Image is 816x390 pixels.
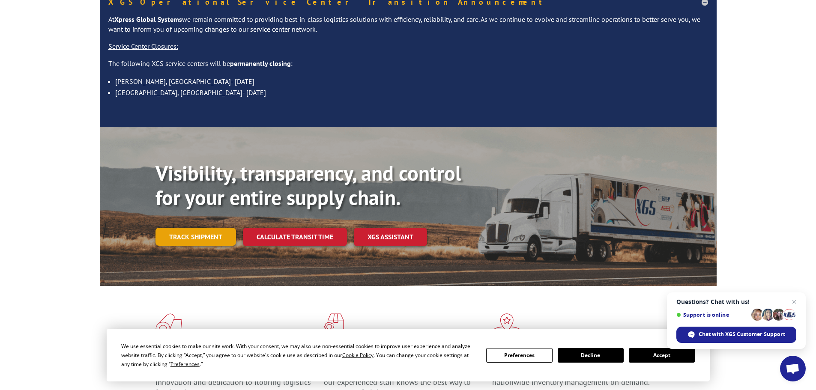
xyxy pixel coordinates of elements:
[324,313,344,336] img: xgs-icon-focused-on-flooring-red
[121,342,476,369] div: We use essential cookies to make our site work. With your consent, we may also use non-essential ...
[170,360,200,368] span: Preferences
[107,329,710,381] div: Cookie Consent Prompt
[230,59,291,68] strong: permanently closing
[108,15,708,42] p: At we remain committed to providing best-in-class logistics solutions with efficiency, reliabilit...
[155,160,461,211] b: Visibility, transparency, and control for your entire supply chain.
[676,327,796,343] span: Chat with XGS Customer Support
[676,298,796,305] span: Questions? Chat with us!
[699,330,785,338] span: Chat with XGS Customer Support
[558,348,624,363] button: Decline
[243,228,347,246] a: Calculate transit time
[108,59,708,76] p: The following XGS service centers will be :
[155,313,182,336] img: xgs-icon-total-supply-chain-intelligence-red
[342,351,374,359] span: Cookie Policy
[629,348,695,363] button: Accept
[115,76,708,87] li: [PERSON_NAME], [GEOGRAPHIC_DATA]- [DATE]
[114,15,182,24] strong: Xpress Global Systems
[108,42,178,51] u: Service Center Closures:
[676,312,748,318] span: Support is online
[115,87,708,98] li: [GEOGRAPHIC_DATA], [GEOGRAPHIC_DATA]- [DATE]
[492,313,522,336] img: xgs-icon-flagship-distribution-model-red
[354,228,427,246] a: XGS ASSISTANT
[780,356,806,381] a: Open chat
[486,348,552,363] button: Preferences
[155,228,236,246] a: Track shipment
